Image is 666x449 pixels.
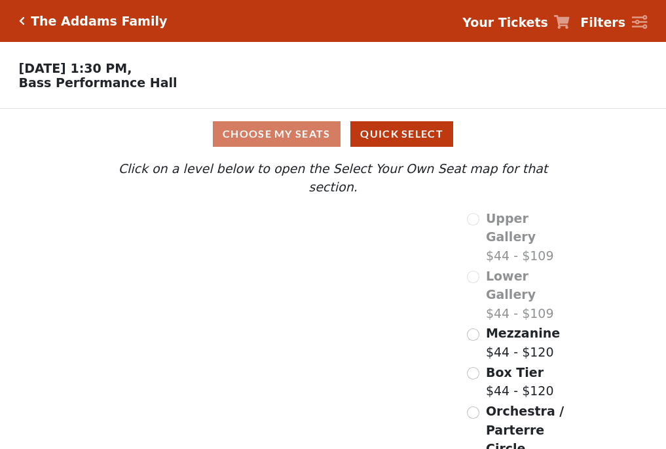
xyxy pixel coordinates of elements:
[580,13,647,32] a: Filters
[462,15,548,29] strong: Your Tickets
[486,326,560,340] span: Mezzanine
[486,269,536,302] span: Lower Gallery
[486,267,574,323] label: $44 - $109
[486,209,574,265] label: $44 - $109
[31,14,167,29] h5: The Addams Family
[350,121,453,147] button: Quick Select
[237,338,386,427] path: Orchestra / Parterre Circle - Seats Available: 47
[167,244,322,294] path: Lower Gallery - Seats Available: 0
[486,365,544,380] span: Box Tier
[580,15,625,29] strong: Filters
[19,16,25,26] a: Click here to go back to filters
[486,363,554,400] label: $44 - $120
[486,211,536,244] span: Upper Gallery
[156,216,303,251] path: Upper Gallery - Seats Available: 0
[462,13,570,32] a: Your Tickets
[486,324,560,361] label: $44 - $120
[92,159,573,197] p: Click on a level below to open the Select Your Own Seat map for that section.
